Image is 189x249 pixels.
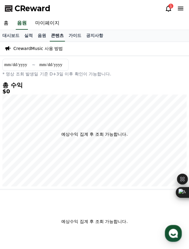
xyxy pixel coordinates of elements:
a: 홈 [2,192,40,207]
span: CReward [15,4,50,13]
a: 음원 [35,30,49,41]
span: 설정 [94,201,101,206]
p: 예상수익 집계 후 조회 가능합니다. [61,131,127,137]
a: 대화 [40,192,78,207]
span: 홈 [19,201,23,206]
a: 가이드 [66,30,84,41]
p: ~ [32,62,35,68]
a: 1 [165,5,172,12]
a: 실적 [22,30,35,41]
a: CrewardMusic 사용 방법 [13,45,63,51]
span: 대화 [56,201,63,206]
div: 1 [168,4,173,8]
p: 예상수익 집계 후 조회 가능합니다. [2,218,187,224]
a: 공지사항 [84,30,106,41]
a: 음원 [16,17,28,30]
h5: $0 [2,88,187,95]
a: 마이페이지 [32,17,63,30]
a: 콘텐츠 [50,30,65,41]
a: CReward [5,4,50,13]
h4: 총 수익 [2,82,187,88]
a: 설정 [78,192,116,207]
p: * 영상 조회 발생일 기준 D+3일 이후 확인이 가능합니다. [2,71,187,77]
